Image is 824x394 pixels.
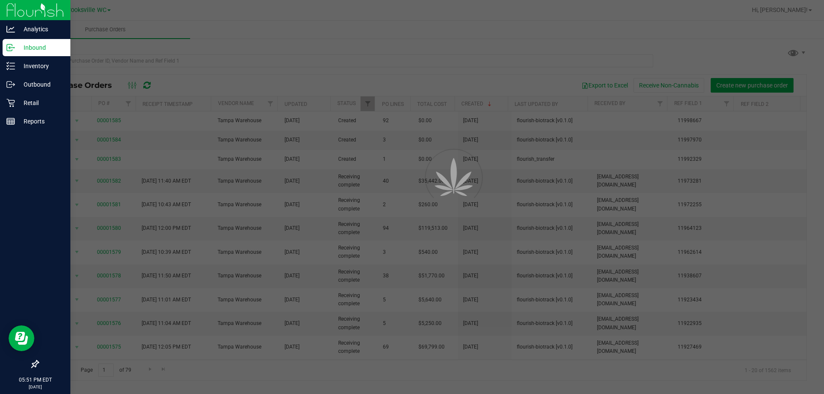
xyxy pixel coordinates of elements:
[6,62,15,70] inline-svg: Inventory
[15,42,67,53] p: Inbound
[4,384,67,390] p: [DATE]
[4,376,67,384] p: 05:51 PM EDT
[6,117,15,126] inline-svg: Reports
[15,24,67,34] p: Analytics
[15,79,67,90] p: Outbound
[6,99,15,107] inline-svg: Retail
[6,43,15,52] inline-svg: Inbound
[15,116,67,126] p: Reports
[6,25,15,33] inline-svg: Analytics
[15,98,67,108] p: Retail
[9,325,34,351] iframe: Resource center
[6,80,15,89] inline-svg: Outbound
[15,61,67,71] p: Inventory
